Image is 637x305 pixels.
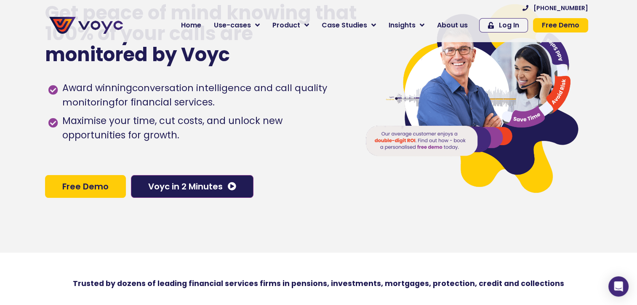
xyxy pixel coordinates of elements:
a: Product [266,17,315,34]
a: Use-cases [208,17,266,34]
h1: conversation intelligence and call quality monitoring [62,81,327,109]
span: Home [181,20,201,30]
span: Phone [112,34,133,43]
a: About us [431,17,474,34]
a: [PHONE_NUMBER] [522,5,588,11]
a: Case Studies [315,17,382,34]
a: Privacy Policy [173,175,213,184]
span: Insights [389,20,416,30]
img: voyc-full-logo [49,17,123,34]
span: Maximise your time, cut costs, and unlock new opportunities for growth. [60,114,348,143]
span: Case Studies [322,20,367,30]
a: Free Demo [533,18,588,32]
span: Free Demo [62,182,109,191]
span: [PHONE_NUMBER] [533,5,588,11]
a: Log In [479,18,528,32]
a: Insights [382,17,431,34]
span: Use-cases [214,20,251,30]
span: Job title [112,68,140,78]
span: Log In [499,22,519,29]
span: Award winning for financial services. [60,81,348,110]
a: Home [175,17,208,34]
p: Get peace of mind knowing that 100% of your calls are monitored by Voyc [45,3,358,65]
span: Product [272,20,300,30]
strong: Trusted by dozens of leading financial services firms in pensions, investments, mortgages, protec... [73,278,564,289]
span: About us [437,20,468,30]
div: Open Intercom Messenger [608,276,629,297]
a: Voyc in 2 Minutes [131,175,253,198]
span: Voyc in 2 Minutes [148,182,223,191]
a: Free Demo [45,175,126,198]
span: Free Demo [542,22,579,29]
